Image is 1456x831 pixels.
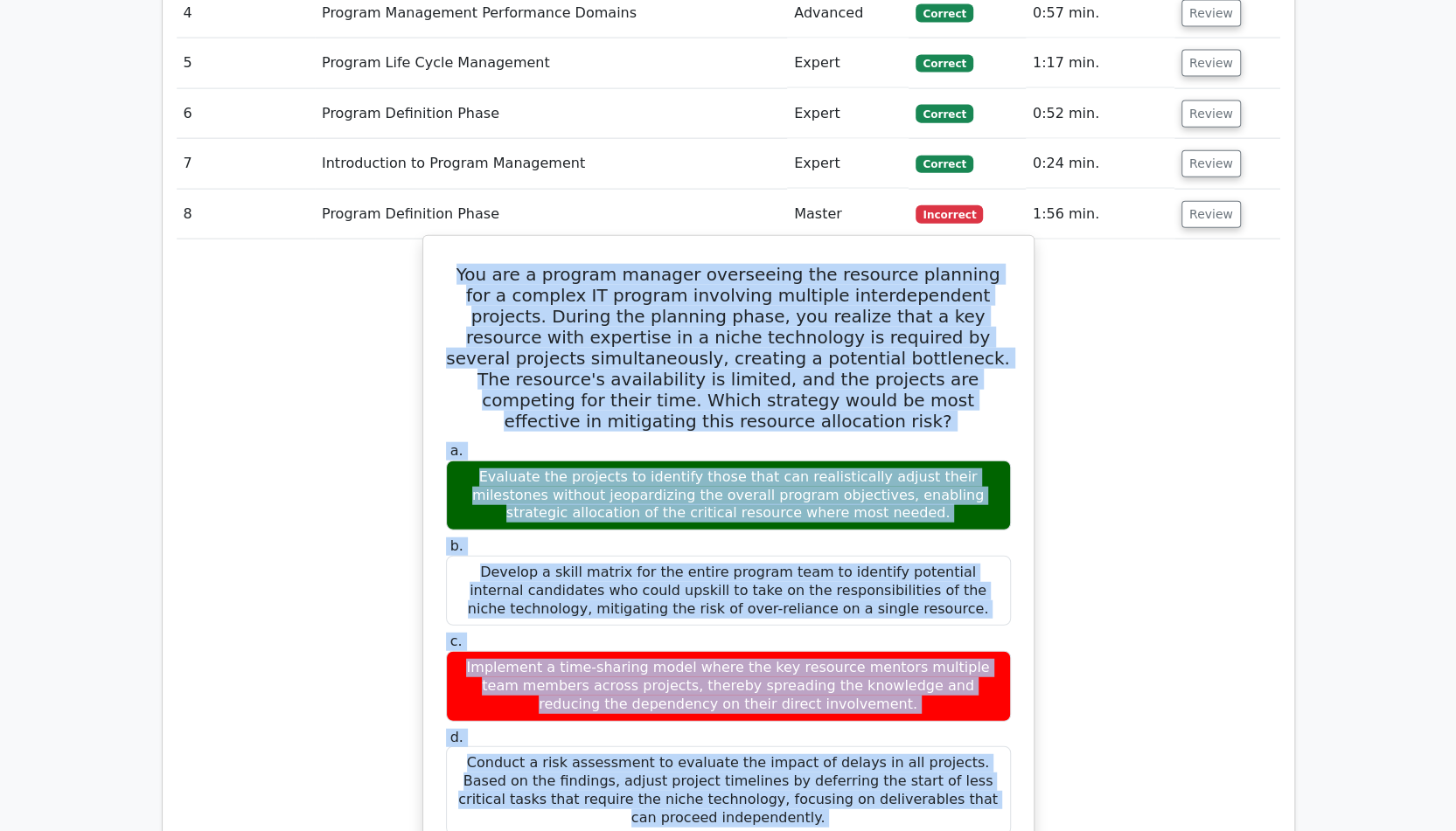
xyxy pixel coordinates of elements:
td: 7 [177,139,315,189]
td: 0:24 min. [1026,139,1174,189]
td: Expert [787,139,909,189]
span: a. [450,442,463,459]
button: Review [1181,150,1241,177]
td: Introduction to Program Management [315,139,787,189]
span: Correct [916,4,972,22]
td: 1:56 min. [1026,190,1174,239]
div: Implement a time-sharing model where the key resource mentors multiple team members across projec... [446,651,1011,721]
td: 8 [177,190,315,239]
h5: You are a program manager overseeing the resource planning for a complex IT program involving mul... [444,264,1013,432]
td: Program Definition Phase [315,190,787,239]
td: 6 [177,89,315,139]
td: 5 [177,38,315,88]
span: b. [450,537,463,554]
button: Review [1181,50,1241,77]
td: Program Life Cycle Management [315,38,787,88]
div: Develop a skill matrix for the entire program team to identify potential internal candidates who ... [446,556,1011,626]
span: Correct [916,105,972,122]
span: c. [450,633,463,649]
span: Correct [916,156,972,173]
td: Master [787,190,909,239]
td: Expert [787,89,909,139]
td: 0:52 min. [1026,89,1174,139]
span: d. [450,729,463,745]
td: 1:17 min. [1026,38,1174,88]
button: Review [1181,201,1241,228]
span: Incorrect [916,205,983,223]
span: Correct [916,55,972,73]
td: Expert [787,38,909,88]
td: Program Definition Phase [315,89,787,139]
button: Review [1181,100,1241,128]
div: Evaluate the projects to identify those that can realistically adjust their milestones without je... [446,461,1011,530]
